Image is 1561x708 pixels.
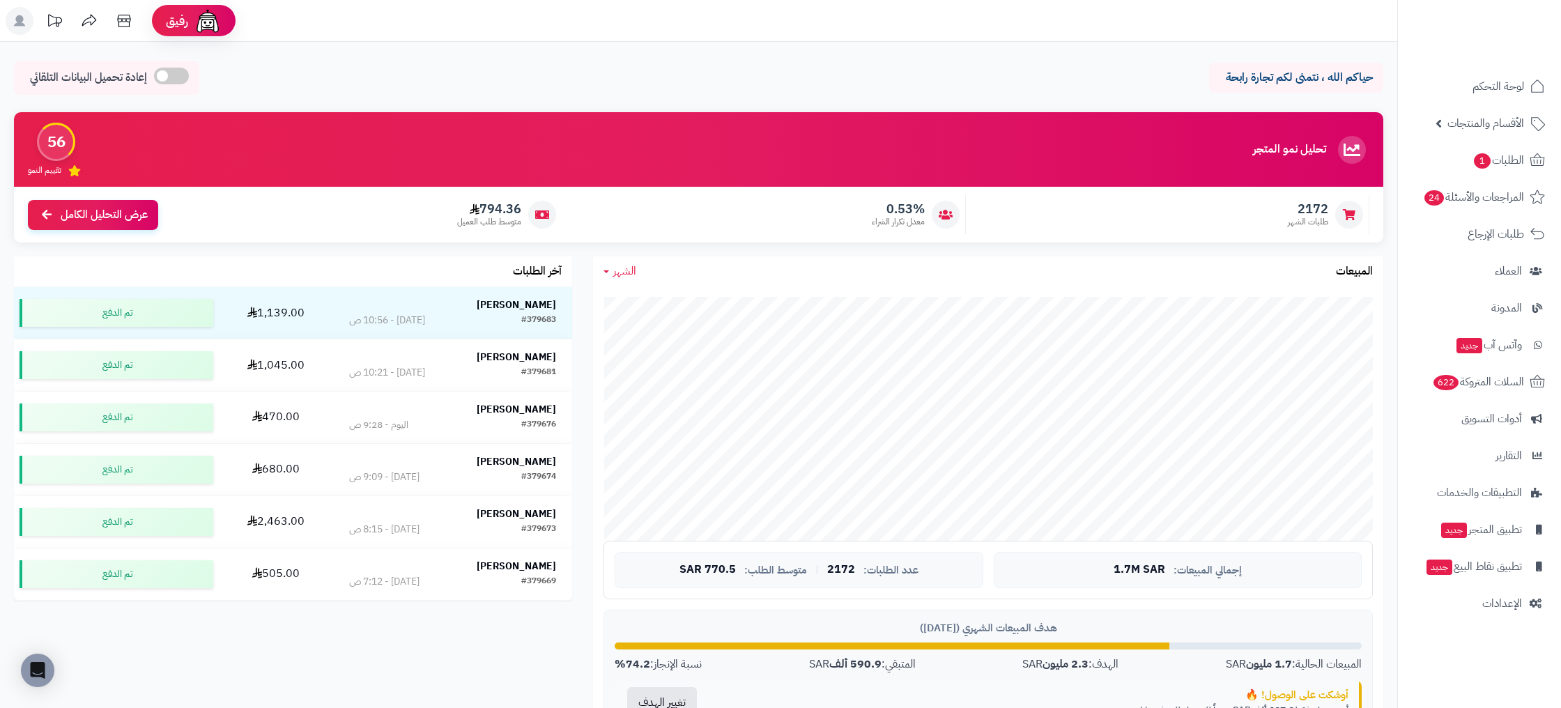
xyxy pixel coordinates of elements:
[1406,328,1553,362] a: وآتس آبجديد
[28,200,158,230] a: عرض التحليل الكامل
[521,366,556,380] div: #379681
[1482,594,1522,613] span: الإعدادات
[1440,520,1522,539] span: تطبيق المتجر
[521,418,556,432] div: #379676
[1495,261,1522,281] span: العملاء
[1455,335,1522,355] span: وآتس آب
[1406,402,1553,436] a: أدوات التسويق
[477,454,556,469] strong: [PERSON_NAME]
[219,444,333,495] td: 680.00
[349,470,420,484] div: [DATE] - 9:09 ص
[521,314,556,328] div: #379683
[613,263,636,279] span: الشهر
[349,314,425,328] div: [DATE] - 10:56 ص
[20,508,213,536] div: تم الدفع
[1336,265,1373,278] h3: المبيعات
[1466,31,1548,60] img: logo-2.png
[679,564,736,576] span: 770.5 SAR
[194,7,222,35] img: ai-face.png
[166,13,188,29] span: رفيق
[477,559,556,574] strong: [PERSON_NAME]
[28,164,61,176] span: تقييم النمو
[1288,201,1328,217] span: 2172
[1424,190,1445,206] span: 24
[1253,144,1326,156] h3: تحليل نمو المتجر
[1406,70,1553,103] a: لوحة التحكم
[20,299,213,327] div: تم الدفع
[349,418,408,432] div: اليوم - 9:28 ص
[1406,291,1553,325] a: المدونة
[720,688,1348,702] div: أوشكت على الوصول! 🔥
[744,564,807,576] span: متوسط الطلب:
[1406,217,1553,251] a: طلبات الإرجاع
[1406,365,1553,399] a: السلات المتروكة622
[1495,446,1522,465] span: التقارير
[1406,550,1553,583] a: تطبيق نقاط البيعجديد
[477,507,556,521] strong: [PERSON_NAME]
[21,654,54,687] div: Open Intercom Messenger
[349,523,420,537] div: [DATE] - 8:15 ص
[829,656,882,672] strong: 590.9 ألف
[513,265,562,278] h3: آخر الطلبات
[1288,216,1328,228] span: طلبات الشهر
[1427,560,1452,575] span: جديد
[1461,409,1522,429] span: أدوات التسويق
[37,7,72,38] a: تحديثات المنصة
[1406,439,1553,472] a: التقارير
[815,564,819,575] span: |
[863,564,918,576] span: عدد الطلبات:
[615,621,1362,636] div: هدف المبيعات الشهري ([DATE])
[349,366,425,380] div: [DATE] - 10:21 ص
[477,402,556,417] strong: [PERSON_NAME]
[1437,483,1522,502] span: التطبيقات والخدمات
[349,575,420,589] div: [DATE] - 7:12 ص
[1472,77,1524,96] span: لوحة التحكم
[603,263,636,279] a: الشهر
[1246,656,1292,672] strong: 1.7 مليون
[521,470,556,484] div: #379674
[61,207,148,223] span: عرض التحليل الكامل
[1406,587,1553,620] a: الإعدادات
[1406,254,1553,288] a: العملاء
[1114,564,1165,576] span: 1.7M SAR
[1441,523,1467,538] span: جديد
[872,216,925,228] span: معدل تكرار الشراء
[20,351,213,379] div: تم الدفع
[615,656,650,672] strong: 74.2%
[219,339,333,391] td: 1,045.00
[477,298,556,312] strong: [PERSON_NAME]
[1472,151,1524,170] span: الطلبات
[1226,656,1362,672] div: المبيعات الحالية: SAR
[219,496,333,548] td: 2,463.00
[1456,338,1482,353] span: جديد
[1423,187,1524,207] span: المراجعات والأسئلة
[1406,476,1553,509] a: التطبيقات والخدمات
[1406,180,1553,214] a: المراجعات والأسئلة24
[477,350,556,364] strong: [PERSON_NAME]
[1220,70,1373,86] p: حياكم الله ، نتمنى لكم تجارة رابحة
[1474,153,1491,169] span: 1
[1043,656,1089,672] strong: 2.3 مليون
[20,456,213,484] div: تم الدفع
[457,201,521,217] span: 794.36
[1468,224,1524,244] span: طلبات الإرجاع
[521,523,556,537] div: #379673
[1432,372,1524,392] span: السلات المتروكة
[20,403,213,431] div: تم الدفع
[1174,564,1242,576] span: إجمالي المبيعات:
[827,564,855,576] span: 2172
[1433,375,1459,391] span: 622
[1406,513,1553,546] a: تطبيق المتجرجديد
[1491,298,1522,318] span: المدونة
[1022,656,1118,672] div: الهدف: SAR
[20,560,213,588] div: تم الدفع
[30,70,147,86] span: إعادة تحميل البيانات التلقائي
[809,656,916,672] div: المتبقي: SAR
[219,287,333,339] td: 1,139.00
[1406,144,1553,177] a: الطلبات1
[457,216,521,228] span: متوسط طلب العميل
[615,656,702,672] div: نسبة الإنجاز:
[521,575,556,589] div: #379669
[219,548,333,600] td: 505.00
[1447,114,1524,133] span: الأقسام والمنتجات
